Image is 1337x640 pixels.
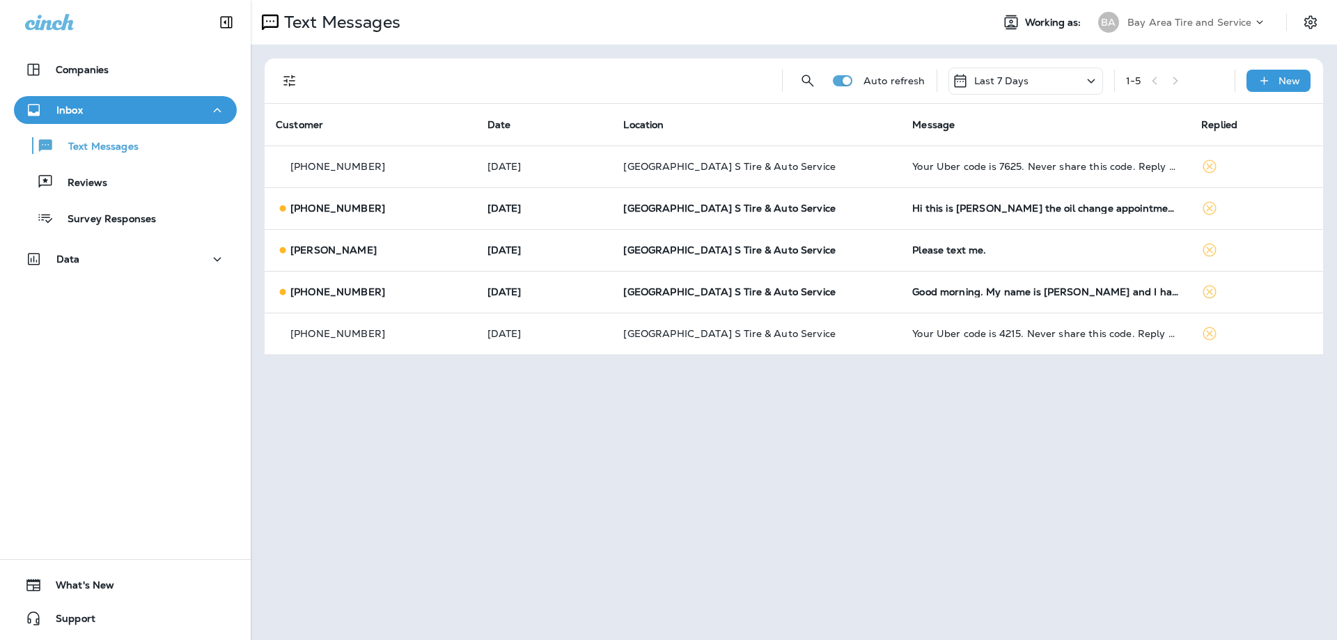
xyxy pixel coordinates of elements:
[14,96,237,124] button: Inbox
[863,75,925,86] p: Auto refresh
[623,327,835,340] span: [GEOGRAPHIC_DATA] S Tire & Auto Service
[14,131,237,160] button: Text Messages
[912,244,1179,256] div: Please text me.
[1201,118,1237,131] span: Replied
[14,167,237,196] button: Reviews
[290,161,385,172] p: [PHONE_NUMBER]
[290,244,377,256] p: [PERSON_NAME]
[623,118,664,131] span: Location
[487,244,602,256] p: Sep 2, 2025 01:22 PM
[290,328,385,339] p: [PHONE_NUMBER]
[54,213,156,226] p: Survey Responses
[1279,75,1300,86] p: New
[56,253,80,265] p: Data
[1126,75,1141,86] div: 1 - 5
[1025,17,1084,29] span: Working as:
[56,64,109,75] p: Companies
[14,604,237,632] button: Support
[912,161,1179,172] div: Your Uber code is 7625. Never share this code. Reply STOP ALL to unsubscribe.
[290,286,385,297] p: [PHONE_NUMBER]
[14,56,237,84] button: Companies
[794,67,822,95] button: Search Messages
[54,141,139,154] p: Text Messages
[207,8,246,36] button: Collapse Sidebar
[487,118,511,131] span: Date
[912,328,1179,339] div: Your Uber code is 4215. Never share this code. Reply STOP ALL to unsubscribe.
[42,613,95,630] span: Support
[623,202,835,214] span: [GEOGRAPHIC_DATA] S Tire & Auto Service
[56,104,83,116] p: Inbox
[54,177,107,190] p: Reviews
[276,67,304,95] button: Filters
[1298,10,1323,35] button: Settings
[623,286,835,298] span: [GEOGRAPHIC_DATA] S Tire & Auto Service
[290,203,385,214] p: [PHONE_NUMBER]
[912,286,1179,297] div: Good morning. My name is Keith Martucci and I have a 1p appt today. I just want to verify that yo...
[1127,17,1252,28] p: Bay Area Tire and Service
[487,161,602,172] p: Sep 4, 2025 02:50 PM
[487,328,602,339] p: Sep 2, 2025 08:09 AM
[14,245,237,273] button: Data
[974,75,1029,86] p: Last 7 Days
[279,12,400,33] p: Text Messages
[623,160,835,173] span: [GEOGRAPHIC_DATA] S Tire & Auto Service
[14,203,237,233] button: Survey Responses
[487,203,602,214] p: Sep 2, 2025 02:19 PM
[623,244,835,256] span: [GEOGRAPHIC_DATA] S Tire & Auto Service
[1098,12,1119,33] div: BA
[912,118,955,131] span: Message
[912,203,1179,214] div: Hi this is Kevin Kreimer the oil change appointment for 5 o’clock today I forgot about school sta...
[276,118,323,131] span: Customer
[487,286,602,297] p: Sep 2, 2025 09:41 AM
[42,579,114,596] span: What's New
[14,571,237,599] button: What's New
